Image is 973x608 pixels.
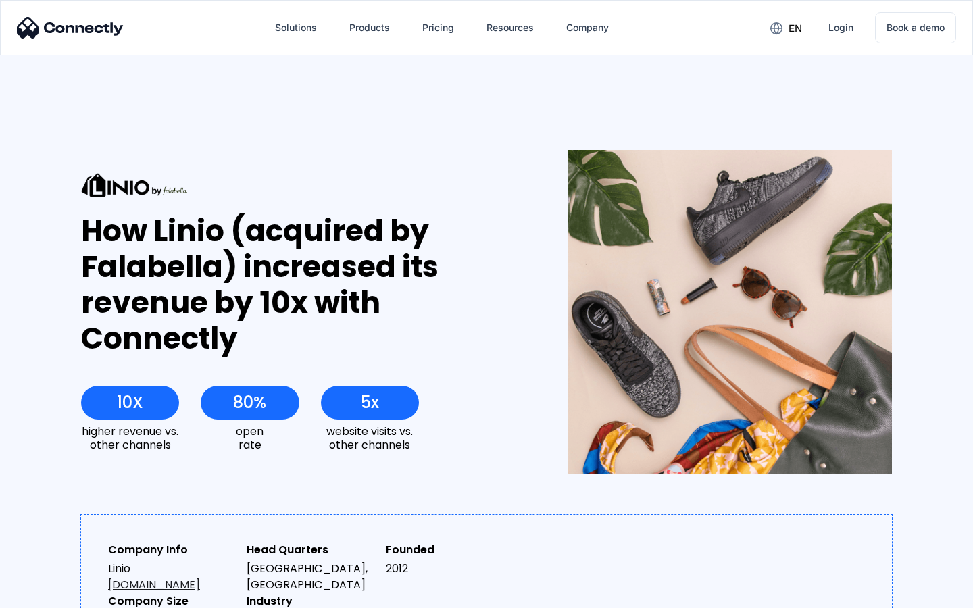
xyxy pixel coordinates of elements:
div: Linio [108,561,236,593]
div: 2012 [386,561,514,577]
div: 80% [233,393,266,412]
img: Connectly Logo [17,17,124,39]
div: [GEOGRAPHIC_DATA], [GEOGRAPHIC_DATA] [247,561,374,593]
div: How Linio (acquired by Falabella) increased its revenue by 10x with Connectly [81,213,518,356]
div: Head Quarters [247,542,374,558]
div: Company [566,18,609,37]
div: Founded [386,542,514,558]
div: Login [828,18,853,37]
a: Pricing [411,11,465,44]
div: website visits vs. other channels [321,425,419,451]
div: Pricing [422,18,454,37]
div: Products [349,18,390,37]
a: Book a demo [875,12,956,43]
div: 10X [117,393,143,412]
div: higher revenue vs. other channels [81,425,179,451]
div: Solutions [275,18,317,37]
ul: Language list [27,584,81,603]
div: Company Info [108,542,236,558]
a: Login [818,11,864,44]
div: open rate [201,425,299,451]
div: Resources [487,18,534,37]
aside: Language selected: English [14,584,81,603]
a: [DOMAIN_NAME] [108,577,200,592]
div: en [789,19,802,38]
div: 5x [361,393,379,412]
